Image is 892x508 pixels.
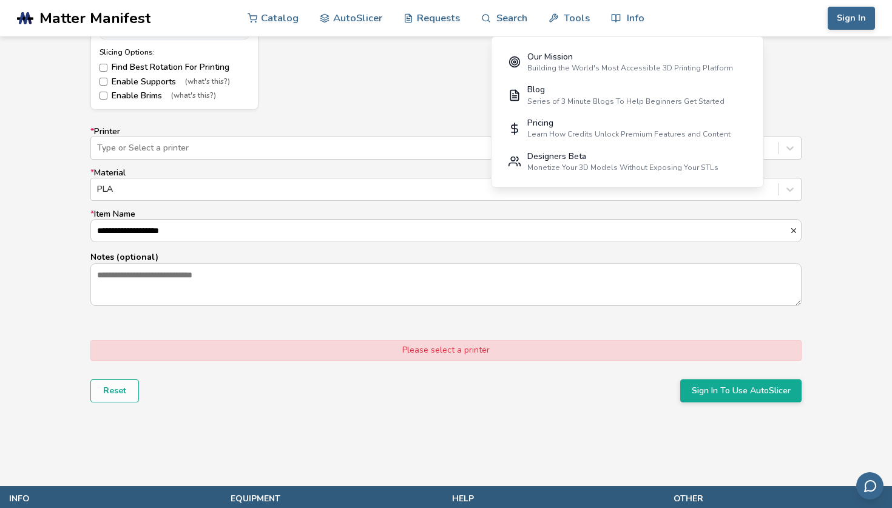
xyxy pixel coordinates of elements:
p: equipment [231,492,440,505]
input: *PrinterType or Select a printer [97,143,100,153]
div: Slicing Options: [100,48,249,56]
span: (what's this?) [171,92,216,100]
label: Printer [90,127,802,160]
button: Sign In [828,7,875,30]
a: Our MissionBuilding the World's Most Accessible 3D Printing Platform [500,46,755,79]
button: Send feedback via email [856,472,884,500]
input: Enable Supports(what's this?) [100,78,107,86]
p: other [674,492,883,505]
div: Designers Beta [527,152,718,161]
div: Building the World's Most Accessible 3D Printing Platform [527,64,733,72]
button: Sign In To Use AutoSlicer [680,379,802,402]
input: Find Best Rotation For Printing [100,64,107,72]
p: info [9,492,218,505]
span: (what's this?) [185,78,230,86]
div: Pricing [527,118,731,128]
label: Material [90,168,802,201]
input: Enable Brims(what's this?) [100,92,107,100]
input: *Item Name [91,220,789,242]
div: Our Mission [527,52,733,62]
button: *Item Name [789,226,801,235]
label: Item Name [90,209,802,242]
div: Monetize Your 3D Models Without Exposing Your STLs [527,163,718,172]
p: Notes (optional) [90,251,802,263]
a: Designers BetaMonetize Your 3D Models Without Exposing Your STLs [500,145,755,178]
label: Enable Brims [100,91,249,101]
div: Learn How Credits Unlock Premium Features and Content [527,130,731,138]
div: Please select a printer [90,340,802,361]
a: PricingLearn How Credits Unlock Premium Features and Content [500,112,755,145]
button: Reset [90,379,139,402]
label: Enable Supports [100,77,249,87]
textarea: Notes (optional) [91,264,801,305]
span: Matter Manifest [39,10,150,27]
label: Find Best Rotation For Printing [100,63,249,72]
p: help [452,492,661,505]
div: Blog [527,85,725,95]
a: BlogSeries of 3 Minute Blogs To Help Beginners Get Started [500,79,755,112]
div: Series of 3 Minute Blogs To Help Beginners Get Started [527,97,725,106]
